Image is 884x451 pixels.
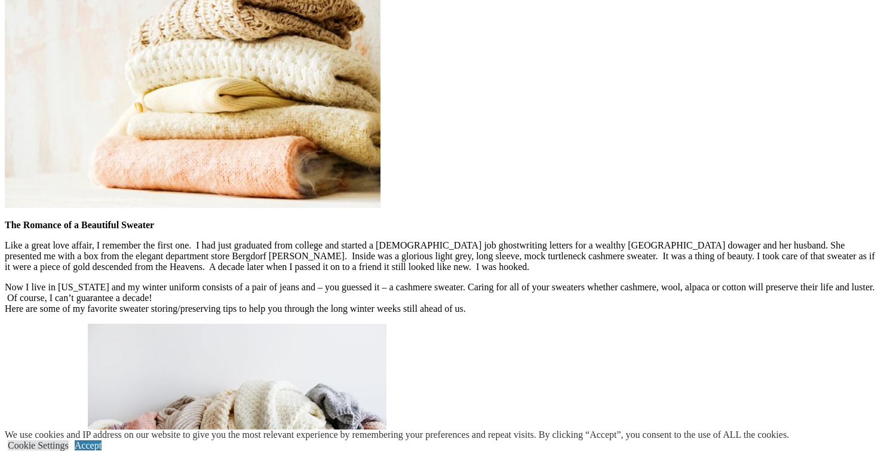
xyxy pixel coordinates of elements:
div: We use cookies and IP address on our website to give you the most relevant experience by remember... [5,429,789,440]
a: Accept [75,440,102,450]
p: Like a great love affair, I remember the first one. I had just graduated from college and started... [5,240,879,272]
strong: The Romance of a Beautiful Sweater [5,220,154,230]
p: Now I live in [US_STATE] and my winter uniform consists of a pair of jeans and – you guessed it –... [5,282,879,314]
a: Cookie Settings [8,440,69,450]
